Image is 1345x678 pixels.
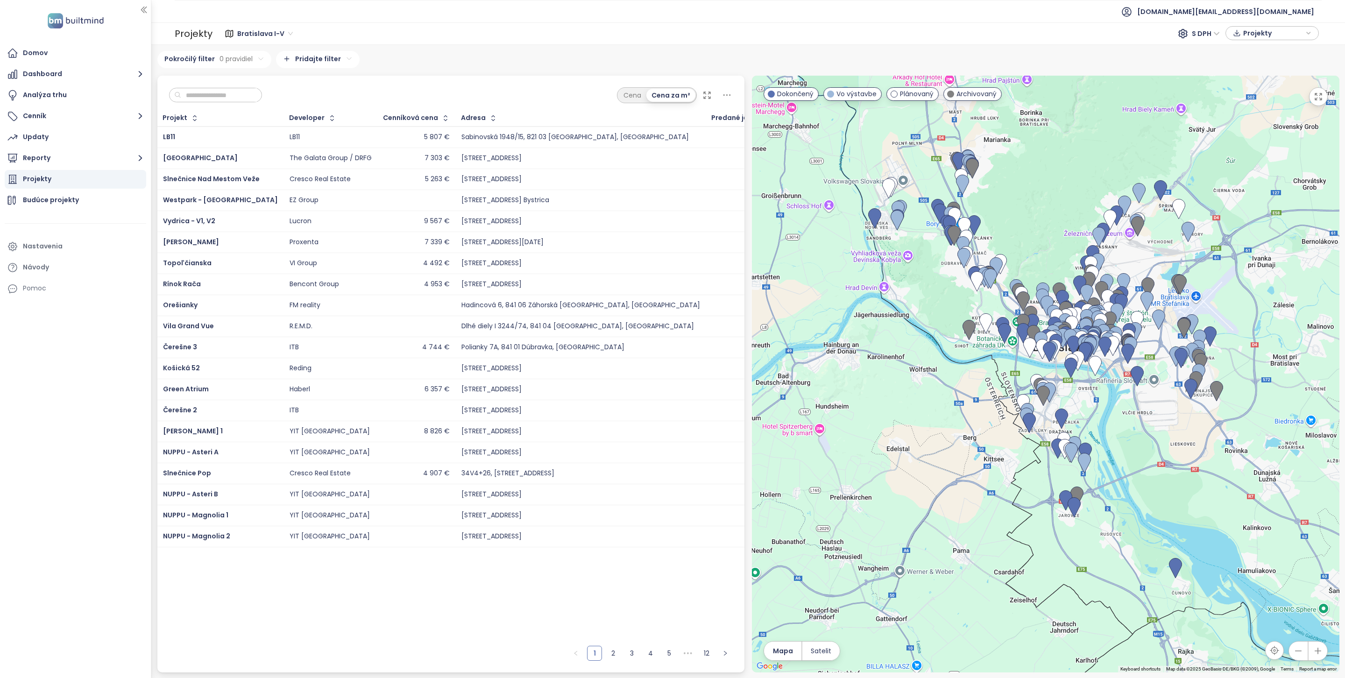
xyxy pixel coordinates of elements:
div: 34V4+26, [STREET_ADDRESS] [461,469,554,478]
a: 4 [644,646,658,660]
span: Archivovaný [956,89,997,99]
a: Košická 52 [163,363,200,373]
span: Čerešne 2 [163,405,197,415]
div: Pridajte filter [276,51,360,68]
a: [PERSON_NAME] [163,237,219,247]
div: Analýza trhu [23,89,67,101]
div: [STREET_ADDRESS][DATE] [461,238,544,247]
div: The Galata Group / DRFG [290,154,372,162]
a: 12 [700,646,714,660]
div: [STREET_ADDRESS] [461,280,522,289]
div: Reding [290,364,311,373]
img: logo [45,11,106,30]
div: Nastavenia [23,240,63,252]
a: 5 [662,646,676,660]
div: 9 567 € [424,217,450,226]
div: Proxenta [290,238,319,247]
span: LB11 [163,132,175,141]
a: NUPPU - Magnolia 1 [163,510,228,520]
span: Slnečnice Nad Mestom Veže [163,174,260,184]
div: [STREET_ADDRESS] [461,490,522,499]
div: [STREET_ADDRESS] [461,259,522,268]
li: 4 [643,646,658,661]
div: Projekty [175,24,212,43]
div: Sabinovská 1948/15, 821 03 [GEOGRAPHIC_DATA], [GEOGRAPHIC_DATA] [461,133,689,141]
div: Haberl [290,385,310,394]
div: 4 907 € [423,469,450,478]
div: Budúce projekty [23,194,79,206]
div: LB11 [290,133,300,141]
a: Domov [5,44,146,63]
div: Cresco Real Estate [290,175,351,184]
a: Návody [5,258,146,277]
div: Projekt [163,115,187,121]
span: Projekty [1243,26,1303,40]
div: YIT [GEOGRAPHIC_DATA] [290,490,370,499]
div: YIT [GEOGRAPHIC_DATA] [290,532,370,541]
span: left [573,650,579,656]
li: 1 [587,646,602,661]
div: Projekty [23,173,51,185]
a: NUPPU - Magnolia 2 [163,531,230,541]
div: EZ Group [290,196,319,205]
div: 8 826 € [424,427,450,436]
span: Topoľčianska [163,258,212,268]
div: 4 492 € [423,259,450,268]
div: [STREET_ADDRESS] [461,532,522,541]
span: Predané jednotky [711,115,772,121]
div: Adresa [461,115,486,121]
div: [STREET_ADDRESS] [461,427,522,436]
div: ITB [290,406,299,415]
span: Dokončený [777,89,814,99]
a: Report a map error [1299,666,1337,671]
div: Dlhé diely I 3244/74, 841 04 [GEOGRAPHIC_DATA], [GEOGRAPHIC_DATA] [461,322,694,331]
div: Polianky 7A, 841 01 Dúbravka, [GEOGRAPHIC_DATA] [461,343,624,352]
span: right [722,650,728,656]
a: Nastavenia [5,237,146,256]
button: Satelit [802,642,840,660]
div: Cenníková cena [383,115,438,121]
span: Rínok Rača [163,279,201,289]
div: Cena za m² [646,89,695,102]
div: [STREET_ADDRESS] [461,364,522,373]
div: [STREET_ADDRESS] [461,217,522,226]
a: Vila Grand Vue [163,321,214,331]
div: button [1231,26,1314,40]
div: 4 953 € [424,280,450,289]
span: [DOMAIN_NAME][EMAIL_ADDRESS][DOMAIN_NAME] [1137,0,1314,23]
div: ITB [290,343,299,352]
div: 6 357 € [425,385,450,394]
a: [GEOGRAPHIC_DATA] [163,153,238,162]
div: Pomoc [23,282,46,294]
div: Bencont Group [290,280,339,289]
img: Google [754,660,785,672]
li: 2 [606,646,621,661]
li: 12 [699,646,714,661]
div: Pokročilý filter [157,51,271,68]
div: Domov [23,47,48,59]
div: YIT [GEOGRAPHIC_DATA] [290,511,370,520]
div: 7 303 € [425,154,450,162]
div: Pomoc [5,279,146,298]
a: Green Atrium [163,384,209,394]
div: [STREET_ADDRESS] [461,511,522,520]
button: Dashboard [5,65,146,84]
a: Updaty [5,128,146,147]
span: Westpark - [GEOGRAPHIC_DATA] [163,195,278,205]
div: R.E.M.D. [290,322,312,331]
div: Developer [289,115,325,121]
a: NUPPU - Asteri B [163,489,218,499]
li: 5 [662,646,677,661]
div: [STREET_ADDRESS] [461,406,522,415]
span: Satelit [811,646,831,656]
span: [PERSON_NAME] 1 [163,426,223,436]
